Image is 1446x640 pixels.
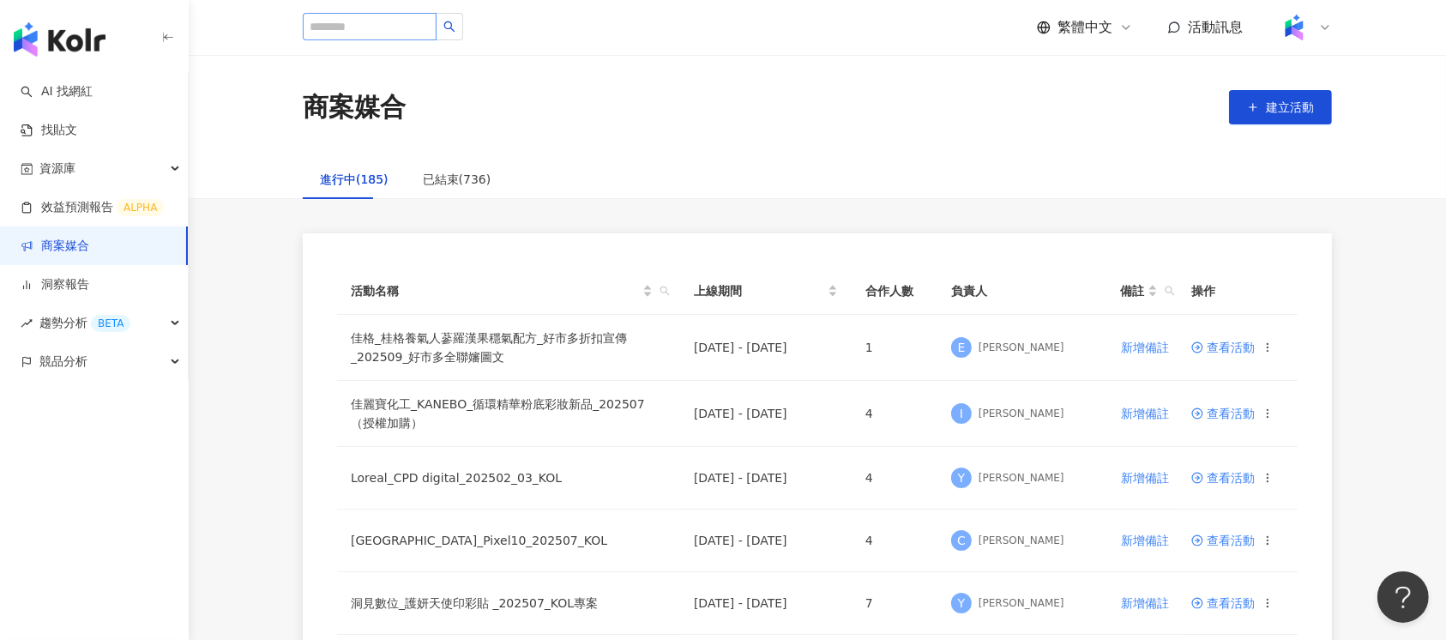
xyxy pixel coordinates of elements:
[21,83,93,100] a: searchAI 找網紅
[1178,268,1298,315] th: 操作
[337,268,680,315] th: 活動名稱
[14,22,105,57] img: logo
[21,276,89,293] a: 洞察報告
[1191,534,1255,546] a: 查看活動
[1165,286,1175,296] span: search
[423,170,491,189] div: 已結束(736)
[1121,534,1169,547] span: 新增備註
[852,447,937,510] td: 4
[1121,471,1169,485] span: 新增備註
[958,468,966,487] span: Y
[1120,330,1170,365] button: 新增備註
[39,342,87,381] span: 競品分析
[694,281,824,300] span: 上線期間
[1106,268,1185,315] th: 備註
[960,404,963,423] span: I
[1377,571,1429,623] iframe: Help Scout Beacon - Open
[337,572,680,635] td: 洞⾒數位_護妍天使印彩貼 _202507_KOL專案
[1057,18,1112,37] span: 繁體中文
[1191,597,1255,609] a: 查看活動
[852,268,937,315] th: 合作人數
[351,281,639,300] span: 活動名稱
[1120,461,1170,495] button: 新增備註
[680,315,852,381] td: [DATE] - [DATE]
[337,447,680,510] td: Loreal_CPD digital_202502_03_KOL
[680,447,852,510] td: [DATE] - [DATE]
[979,596,1064,611] div: [PERSON_NAME]
[303,89,406,125] div: 商案媒合
[680,572,852,635] td: [DATE] - [DATE]
[1191,408,1255,420] a: 查看活動
[979,471,1064,486] div: [PERSON_NAME]
[1278,11,1310,44] img: Kolr%20app%20icon%20%281%29.png
[337,381,680,447] td: 佳麗寶化工_KANEBO_循環精華粉底彩妝新品_202507（授權加購）
[1266,100,1314,114] span: 建立活動
[852,315,937,381] td: 1
[937,268,1106,315] th: 負責人
[337,510,680,572] td: [GEOGRAPHIC_DATA]_Pixel10_202507_KOL
[1120,523,1170,558] button: 新增備註
[39,304,130,342] span: 趨勢分析
[852,572,937,635] td: 7
[680,381,852,447] td: [DATE] - [DATE]
[957,531,966,550] span: C
[21,317,33,329] span: rise
[21,238,89,255] a: 商案媒合
[39,149,75,188] span: 資源庫
[979,407,1064,421] div: [PERSON_NAME]
[1120,586,1170,620] button: 新增備註
[337,315,680,381] td: 佳格_桂格養氣人蔘羅漢果穩氣配方_好市多折扣宣傳_202509_好市多全聯嬸圖文
[852,381,937,447] td: 4
[91,315,130,332] div: BETA
[1191,341,1255,353] a: 查看活動
[1191,472,1255,484] a: 查看活動
[852,510,937,572] td: 4
[958,594,966,613] span: Y
[1229,90,1332,124] button: 建立活動
[1121,341,1169,354] span: 新增備註
[1161,278,1178,304] span: search
[1121,596,1169,610] span: 新增備註
[443,21,455,33] span: search
[660,286,670,296] span: search
[320,170,389,189] div: 進行中(185)
[979,341,1064,355] div: [PERSON_NAME]
[1120,281,1144,300] span: 備註
[680,510,852,572] td: [DATE] - [DATE]
[680,268,852,315] th: 上線期間
[979,534,1064,548] div: [PERSON_NAME]
[21,122,77,139] a: 找貼文
[1188,19,1243,35] span: 活動訊息
[656,278,673,304] span: search
[21,199,164,216] a: 效益預測報告ALPHA
[1120,396,1170,431] button: 新增備註
[958,338,966,357] span: E
[1121,407,1169,420] span: 新增備註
